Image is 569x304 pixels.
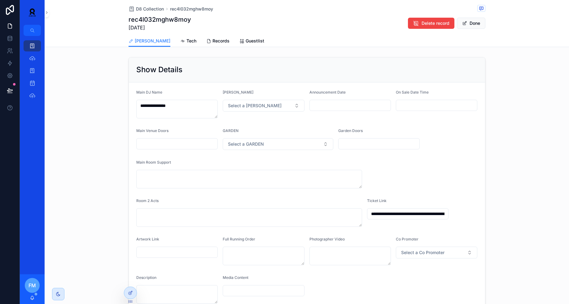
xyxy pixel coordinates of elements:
a: Records [206,35,230,48]
a: rec4l032mghw8moy [170,6,213,12]
span: Records [212,38,230,44]
span: Select a [PERSON_NAME] [228,103,282,109]
span: Tech [186,38,196,44]
span: Main Venue Doors [136,128,169,133]
span: Select a Co Promoter [401,249,444,256]
div: scrollable content [20,36,45,109]
span: Room 2 Acts [136,198,159,203]
span: [PERSON_NAME] [223,90,253,95]
span: Co Promoter [396,237,418,241]
span: D8 Collection [136,6,164,12]
span: Guestlist [246,38,264,44]
span: Artwork Link [136,237,159,241]
span: [DATE] [129,24,191,31]
span: Media Content [223,275,248,280]
span: Full Running Order [223,237,255,241]
button: Select Button [223,138,333,150]
span: GARDEN [223,128,239,133]
span: Garden Doors [338,128,363,133]
button: Done [457,18,485,29]
a: D8 Collection [129,6,164,12]
span: Delete record [422,20,449,26]
h1: rec4l032mghw8moy [129,15,191,24]
button: Select Button [223,100,304,112]
span: Description [136,275,156,280]
span: Main Room Support [136,160,171,165]
span: Photographer Video [309,237,345,241]
span: FM [28,282,36,289]
h2: Show Details [136,65,182,75]
img: App logo [25,7,40,17]
button: Delete record [408,18,454,29]
a: Guestlist [239,35,264,48]
span: Main DJ Name [136,90,162,95]
button: Select Button [396,247,478,258]
span: Announcement Date [309,90,346,95]
span: Select a GARDEN [228,141,264,147]
a: Tech [180,35,196,48]
span: [PERSON_NAME] [135,38,170,44]
span: Ticket Link [367,198,387,203]
a: [PERSON_NAME] [129,35,170,47]
span: On Sale Date Time [396,90,429,95]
